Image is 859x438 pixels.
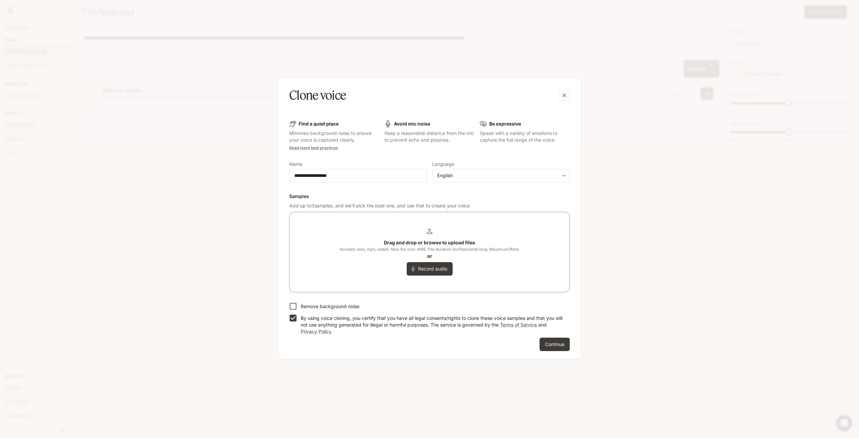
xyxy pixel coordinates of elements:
b: Find a quiet place [299,121,339,127]
a: Privacy Policy [301,329,332,334]
a: Read more best practices [289,145,338,150]
a: Terms of Service [500,322,537,328]
p: Name [289,162,302,166]
b: Be expressive [489,121,521,127]
b: or [427,253,432,259]
p: By using voice cloning, you certify that you have all legal consents/rights to clone these voice ... [301,315,564,335]
p: Minimize background noise to ensure your voice is captured clearly. [289,130,379,143]
p: Keep a reasonable distance from the mic to prevent echo and plosives. [385,130,474,143]
p: Language [432,162,454,166]
div: English [437,172,559,179]
p: Speak with a variety of emotions to capture the full range of the voice. [480,130,570,143]
button: Continue [540,338,570,351]
button: Record audio [407,262,453,276]
h6: Samples [289,193,570,200]
h5: Clone voice [289,87,346,104]
p: Add up to 3 samples, and we'll pick the best one, and use that to create your voice [289,202,570,209]
b: Avoid mic noise [394,121,430,127]
div: English [433,172,569,179]
p: Remove background noise [301,303,359,310]
b: Drag and drop or browse to upload files [384,240,475,245]
span: Accepts: wav, mp3, webm. Max file size: 4MB. File duration 5 to 15 seconds long. Maximum 3 files. [340,246,519,253]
